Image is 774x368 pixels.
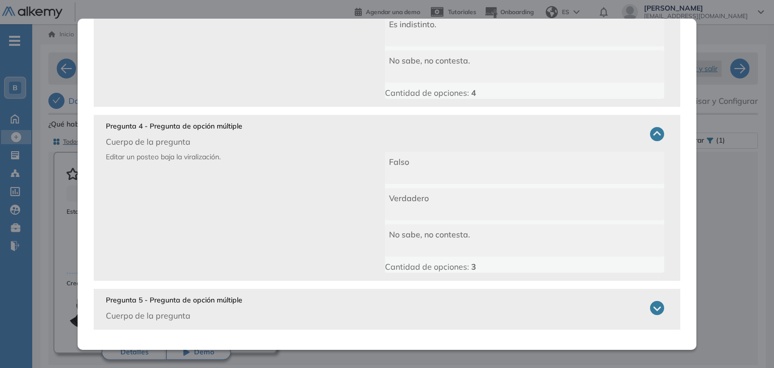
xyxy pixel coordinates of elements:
[389,193,429,203] span: Verdadero
[106,136,242,148] p: Cuerpo de la pregunta
[389,157,409,167] span: Falso
[106,295,242,305] p: Pregunta 5 - Pregunta de opción múltiple
[106,152,221,161] span: Editar un posteo baja la viralización.
[385,261,664,273] p: Cantidad de opciones:
[106,310,242,322] p: Cuerpo de la pregunta
[106,121,242,132] p: Pregunta 4 - Pregunta de opción múltiple
[389,55,470,66] span: No sabe, no contesta.
[471,88,476,98] span: 4
[389,229,470,239] span: No sabe, no contesta.
[389,19,436,29] span: Es indistinto.
[471,262,476,272] span: 3
[385,87,664,99] p: Cantidad de opciones:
